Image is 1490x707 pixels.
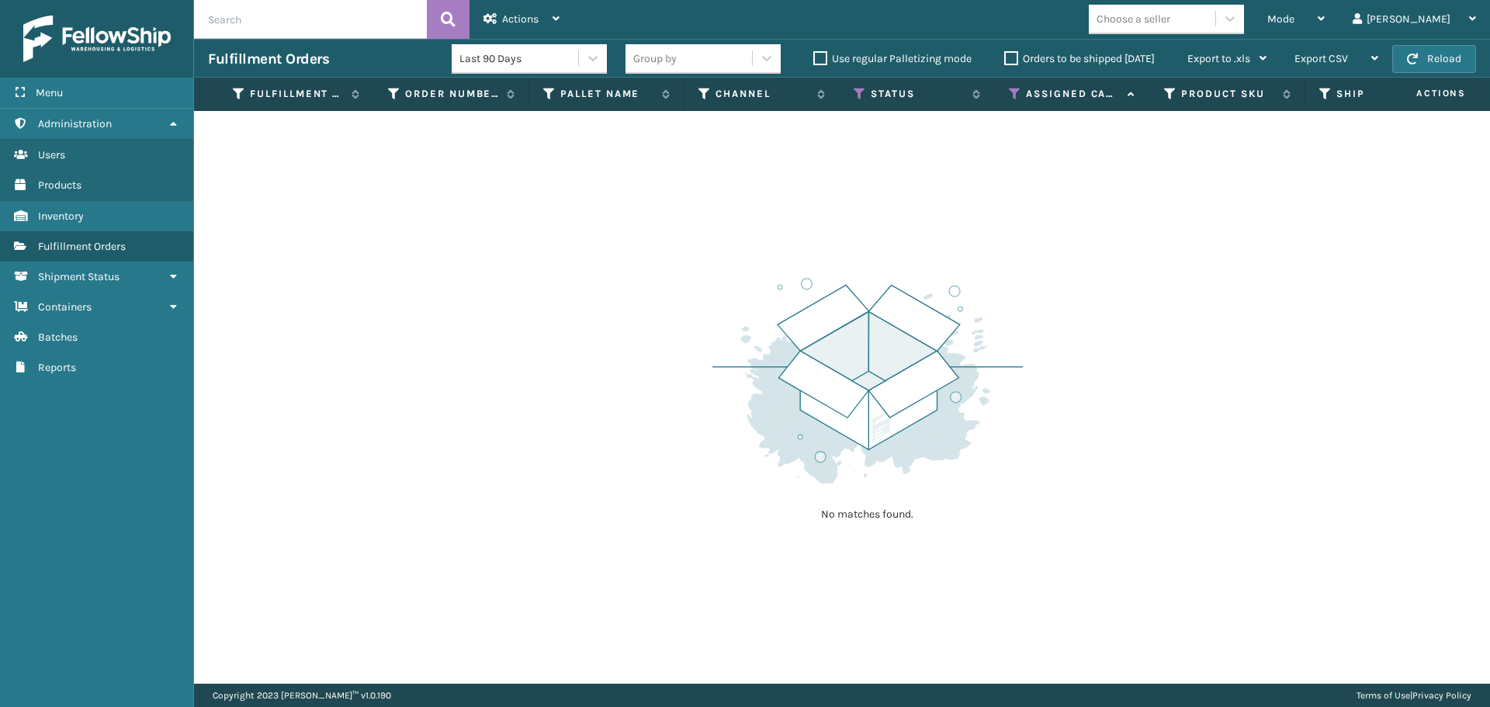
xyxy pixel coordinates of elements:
span: Reports [38,361,76,374]
span: Menu [36,86,63,99]
span: Export CSV [1294,52,1348,65]
p: Copyright 2023 [PERSON_NAME]™ v 1.0.190 [213,684,391,707]
a: Terms of Use [1357,690,1410,701]
button: Reload [1392,45,1476,73]
label: Status [871,87,965,101]
label: Assigned Carrier Service [1026,87,1120,101]
span: Fulfillment Orders [38,240,126,253]
label: Fulfillment Order Id [250,87,344,101]
label: Pallet Name [560,87,654,101]
span: Users [38,148,65,161]
label: Orders to be shipped [DATE] [1004,52,1155,65]
div: Choose a seller [1097,11,1170,27]
h3: Fulfillment Orders [208,50,329,68]
span: Mode [1267,12,1294,26]
span: Administration [38,117,112,130]
span: Actions [1367,81,1475,106]
span: Products [38,178,81,192]
span: Export to .xls [1187,52,1250,65]
label: Ship By Date [1336,87,1430,101]
label: Product SKU [1181,87,1275,101]
label: Use regular Palletizing mode [813,52,972,65]
div: Group by [633,50,677,67]
a: Privacy Policy [1412,690,1471,701]
label: Channel [716,87,809,101]
label: Order Number [405,87,499,101]
img: logo [23,16,171,62]
span: Batches [38,331,78,344]
div: Last 90 Days [459,50,580,67]
span: Actions [502,12,539,26]
span: Inventory [38,210,84,223]
span: Shipment Status [38,270,120,283]
div: | [1357,684,1471,707]
span: Containers [38,300,92,314]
